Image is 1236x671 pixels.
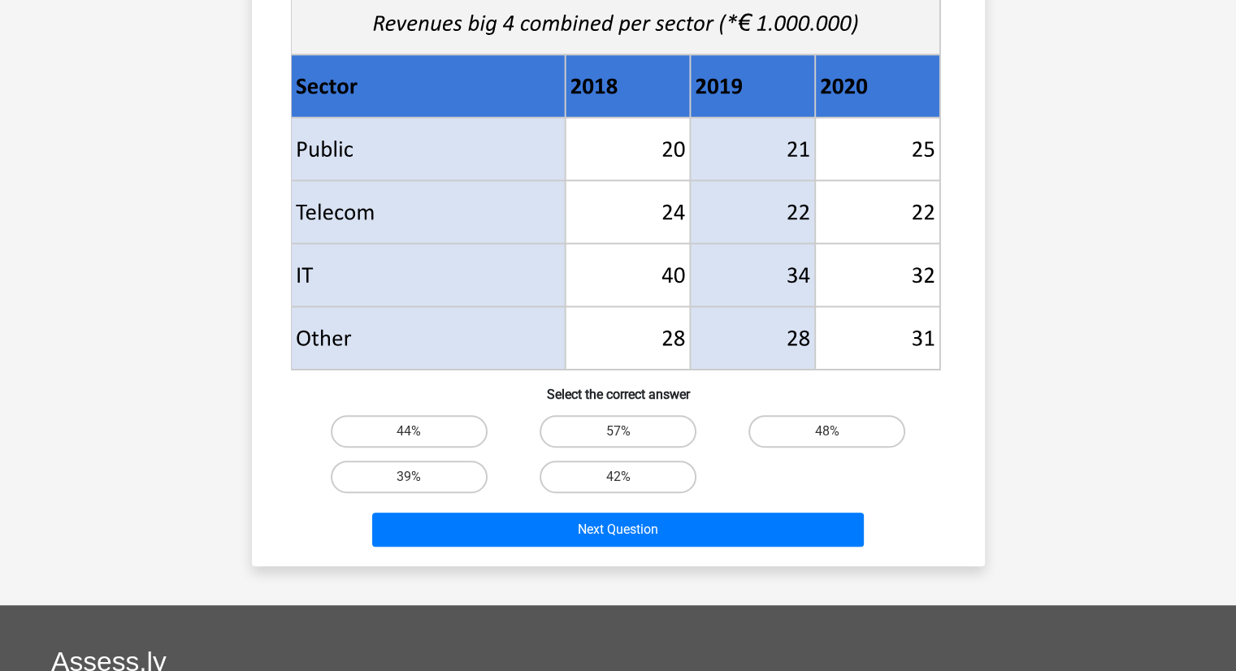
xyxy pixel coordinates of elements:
[748,415,905,448] label: 48%
[540,415,696,448] label: 57%
[278,374,959,402] h6: Select the correct answer
[372,513,864,547] button: Next Question
[331,461,488,493] label: 39%
[331,415,488,448] label: 44%
[540,461,696,493] label: 42%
